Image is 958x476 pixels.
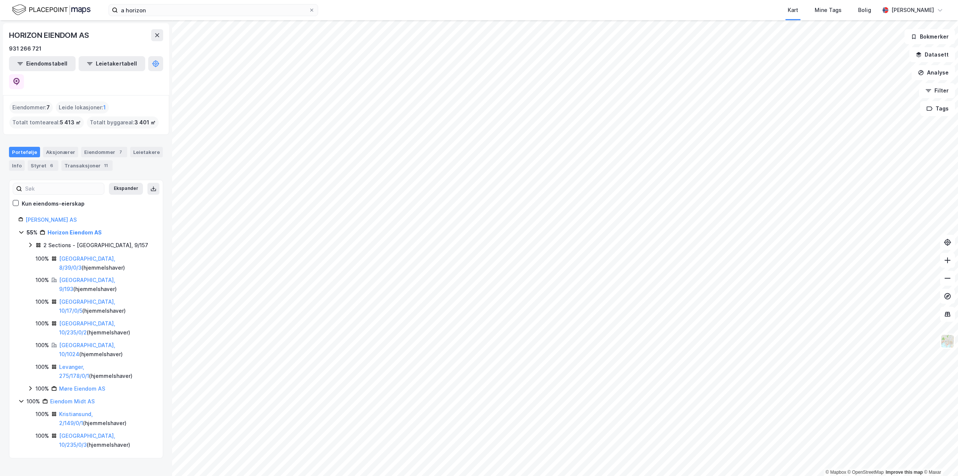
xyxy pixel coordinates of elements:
[48,162,55,169] div: 6
[79,56,145,71] button: Leietakertabell
[118,4,309,16] input: Søk på adresse, matrikkel, gårdeiere, leietakere eller personer
[12,3,91,16] img: logo.f888ab2527a4732fd821a326f86c7f29.svg
[904,29,955,44] button: Bokmerker
[9,44,42,53] div: 931 266 721
[858,6,871,15] div: Bolig
[886,470,923,475] a: Improve this map
[940,334,955,348] img: Z
[25,216,77,223] a: [PERSON_NAME] AS
[36,341,49,350] div: 100%
[59,342,115,357] a: [GEOGRAPHIC_DATA], 10/1024
[36,363,49,372] div: 100%
[36,276,49,285] div: 100%
[59,298,115,314] a: [GEOGRAPHIC_DATA], 10/17/0/5
[22,183,104,194] input: Søk
[36,254,49,263] div: 100%
[9,116,84,128] div: Totalt tomteareal :
[130,147,163,157] div: Leietakere
[27,397,40,406] div: 100%
[9,101,53,113] div: Eiendommer :
[36,410,49,419] div: 100%
[46,103,50,112] span: 7
[919,83,955,98] button: Filter
[788,6,798,15] div: Kart
[28,160,58,171] div: Styret
[9,160,25,171] div: Info
[102,162,110,169] div: 11
[59,319,154,337] div: ( hjemmelshaver )
[61,160,113,171] div: Transaksjoner
[9,29,90,41] div: HORIZON EIENDOM AS
[59,410,154,428] div: ( hjemmelshaver )
[27,228,37,237] div: 55%
[81,147,127,157] div: Eiendommer
[36,319,49,328] div: 100%
[59,254,154,272] div: ( hjemmelshaver )
[826,470,846,475] a: Mapbox
[9,147,40,157] div: Portefølje
[9,56,76,71] button: Eiendomstabell
[22,199,85,208] div: Kun eiendoms-eierskap
[891,6,934,15] div: [PERSON_NAME]
[109,183,143,195] button: Ekspander
[59,385,105,392] a: Møre Eiendom AS
[848,470,884,475] a: OpenStreetMap
[59,411,93,426] a: Kristiansund, 2/149/0/1
[36,384,49,393] div: 100%
[36,297,49,306] div: 100%
[117,148,124,156] div: 7
[59,320,115,336] a: [GEOGRAPHIC_DATA], 10/235/0/2
[59,363,154,381] div: ( hjemmelshaver )
[912,65,955,80] button: Analyse
[59,431,154,449] div: ( hjemmelshaver )
[48,229,102,236] a: Horizon Eiendom AS
[50,398,95,404] a: Eiendom Midt AS
[59,276,154,294] div: ( hjemmelshaver )
[909,47,955,62] button: Datasett
[59,277,115,292] a: [GEOGRAPHIC_DATA], 9/193
[59,341,154,359] div: ( hjemmelshaver )
[59,433,115,448] a: [GEOGRAPHIC_DATA], 10/235/0/3
[134,118,156,127] span: 3 401 ㎡
[59,297,154,315] div: ( hjemmelshaver )
[921,440,958,476] div: Kontrollprogram for chat
[56,101,109,113] div: Leide lokasjoner :
[59,255,115,271] a: [GEOGRAPHIC_DATA], 8/39/0/3
[60,118,81,127] span: 5 413 ㎡
[920,101,955,116] button: Tags
[59,364,89,379] a: Levanger, 275/178/0/1
[87,116,159,128] div: Totalt byggareal :
[815,6,842,15] div: Mine Tags
[921,440,958,476] iframe: Chat Widget
[103,103,106,112] span: 1
[43,147,78,157] div: Aksjonærer
[43,241,148,250] div: 2 Sections - [GEOGRAPHIC_DATA], 9/157
[36,431,49,440] div: 100%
